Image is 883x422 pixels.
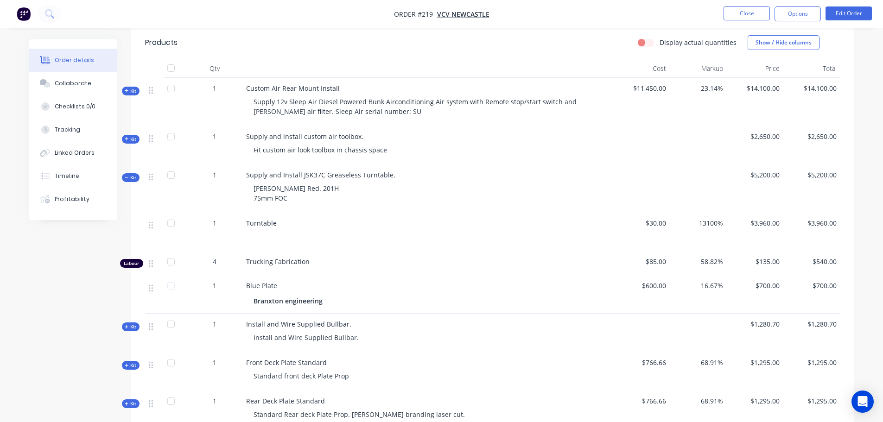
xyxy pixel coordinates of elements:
span: Front Deck Plate Standard [246,358,327,367]
span: $11,450.00 [617,83,667,93]
span: 1 [213,358,216,367]
div: Labour [120,259,143,268]
span: Supply and install custom air toolbox. [246,132,363,141]
span: $600.00 [617,281,667,290]
span: [PERSON_NAME] Red. 201H 75mm FOC [254,184,339,202]
button: Close [724,6,770,20]
div: Total [783,59,840,78]
a: VCV Newcastle [437,10,489,19]
span: $2,650.00 [787,132,837,141]
span: $700.00 [731,281,780,290]
div: Order details [55,56,94,64]
span: 4 [213,257,216,266]
button: Order details [29,49,117,72]
button: Edit Order [826,6,872,20]
button: Options [775,6,821,21]
div: Cost [613,59,670,78]
button: Profitability [29,188,117,211]
span: 1 [213,396,216,406]
span: $1,280.70 [731,319,780,329]
div: Kit [122,322,140,331]
span: Standard Rear deck Plate Prop. [PERSON_NAME] branding laser cut. [254,410,465,419]
div: Qty [187,59,242,78]
span: Blue Plate [246,281,277,290]
span: 1 [213,218,216,228]
span: Supply 12v Sleep Air Diesel Powered Bunk Airconditioning Air system with Remote stop/start switch... [254,97,578,116]
span: $3,960.00 [787,218,837,228]
span: $135.00 [731,257,780,266]
span: $1,295.00 [787,358,837,367]
span: Install and Wire Supplied Bullbar. [254,333,359,342]
span: $540.00 [787,257,837,266]
div: Collaborate [55,79,91,88]
button: Collaborate [29,72,117,95]
div: Checklists 0/0 [55,102,95,111]
span: 68.91% [673,396,723,406]
span: $30.00 [617,218,667,228]
span: $1,295.00 [731,358,780,367]
div: Kit [122,87,140,95]
span: Trucking Fabrication [246,257,310,266]
span: $14,100.00 [731,83,780,93]
span: $1,280.70 [787,319,837,329]
span: $766.66 [617,358,667,367]
span: 68.91% [673,358,723,367]
span: Kit [125,174,137,181]
img: Factory [17,7,31,21]
span: 16.67% [673,281,723,290]
span: $14,100.00 [787,83,837,93]
span: $700.00 [787,281,837,290]
span: 1 [213,281,216,290]
button: Tracking [29,118,117,141]
button: Linked Orders [29,141,117,164]
span: 1 [213,83,216,93]
span: $5,200.00 [731,170,780,180]
span: Kit [125,400,137,407]
span: 58.82% [673,257,723,266]
span: Order #219 - [394,10,437,19]
div: Linked Orders [55,149,95,157]
span: Kit [125,362,137,369]
span: Custom Air Rear Mount Install [246,84,340,93]
span: $1,295.00 [731,396,780,406]
span: Standard front deck Plate Prop [254,372,349,380]
div: Kit [122,361,140,370]
div: Price [727,59,784,78]
span: Kit [125,323,137,330]
span: Kit [125,88,137,94]
div: Kit [122,173,140,182]
span: 23.14% [673,83,723,93]
span: Kit [125,136,137,143]
span: $766.66 [617,396,667,406]
div: Profitability [55,195,89,203]
span: 1 [213,132,216,141]
span: 1 [213,319,216,329]
button: Show / Hide columns [748,35,819,50]
div: Kit [122,135,140,144]
div: Timeline [55,172,79,180]
span: $1,295.00 [787,396,837,406]
span: $2,650.00 [731,132,780,141]
span: Turntable [246,219,277,227]
div: Tracking [55,126,80,134]
span: 13100% [673,218,723,228]
span: Supply and Install JSK37C Greaseless Turntable. [246,170,395,179]
div: Products [145,37,178,48]
button: Timeline [29,164,117,188]
div: Kit [122,399,140,408]
span: $85.00 [617,257,667,266]
span: $3,960.00 [731,218,780,228]
label: Display actual quantities [660,38,737,47]
span: Install and Wire Supplied Bullbar. [246,320,351,328]
span: Fit custom air look toolbox in chassis space [254,145,387,154]
div: Open Intercom Messenger [851,391,874,413]
span: 1 [213,170,216,180]
span: $5,200.00 [787,170,837,180]
div: Branxton engineering [254,294,326,308]
span: Rear Deck Plate Standard [246,397,325,405]
div: Markup [670,59,727,78]
button: Checklists 0/0 [29,95,117,118]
